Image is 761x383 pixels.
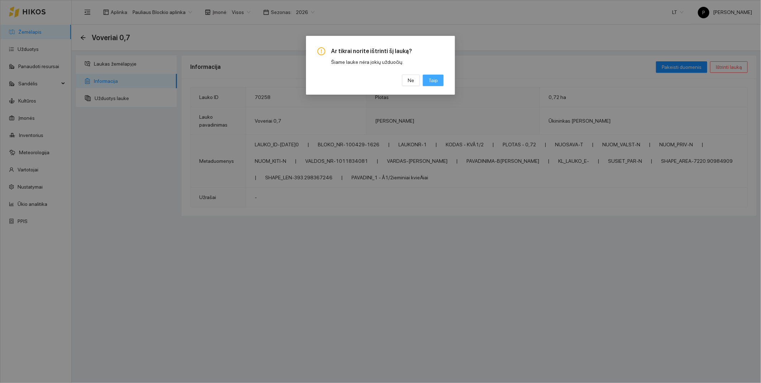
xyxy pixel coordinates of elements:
[331,47,444,55] span: Ar tikrai norite ištrinti šį lauką?
[423,75,444,86] button: Taip
[402,75,420,86] button: Ne
[331,58,444,66] div: Šiame lauke nėra jokių užduočių.
[429,76,438,84] span: Taip
[317,47,325,55] span: šauktukas-apskritimas
[408,76,414,84] span: Ne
